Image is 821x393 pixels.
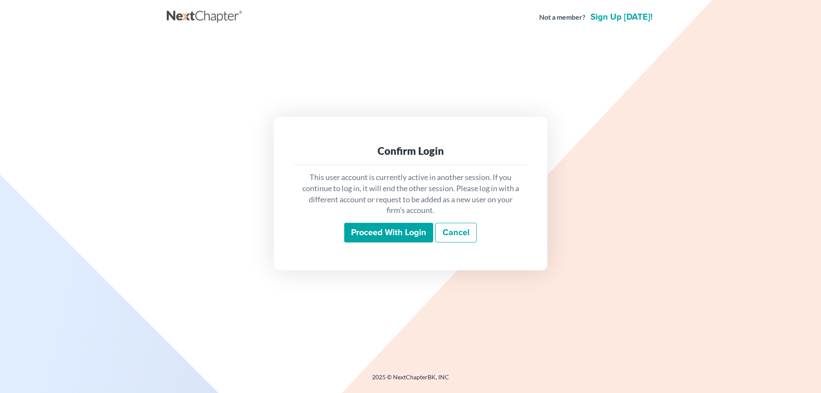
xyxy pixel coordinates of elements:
[301,144,520,158] div: Confirm Login
[539,12,585,22] strong: Not a member?
[435,223,477,242] a: Cancel
[344,223,433,242] input: Proceed with login
[589,13,654,21] a: Sign up [DATE]!
[301,172,520,216] p: This user account is currently active in another session. If you continue to log in, it will end ...
[167,373,654,388] div: 2025 © NextChapterBK, INC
